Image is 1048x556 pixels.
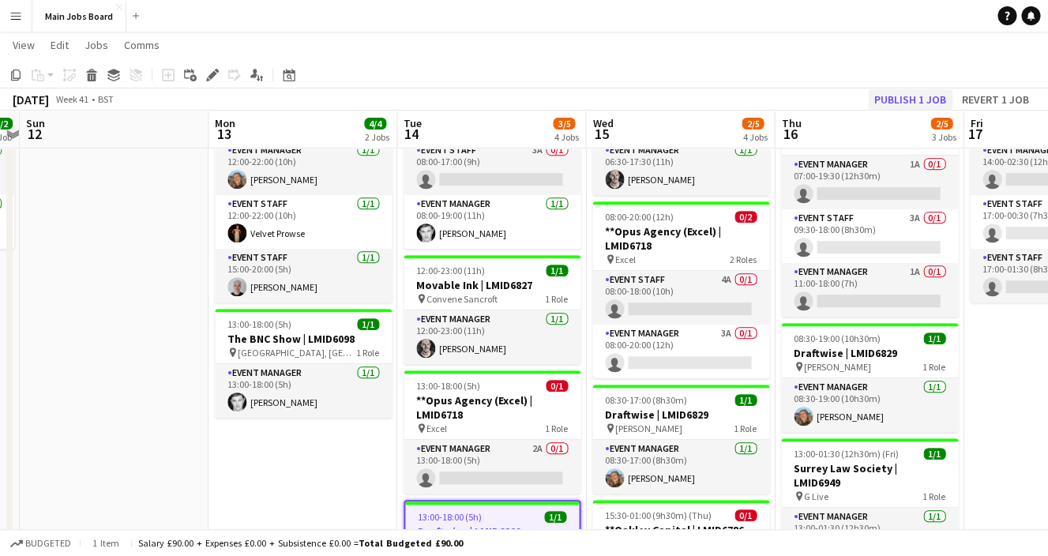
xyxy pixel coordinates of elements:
[78,35,115,55] a: Jobs
[781,156,958,209] app-card-role: Event Manager1A0/107:00-19:30 (12h30m)
[967,125,982,143] span: 17
[418,511,482,523] span: 13:00-18:00 (5h)
[215,86,392,302] div: 12:00-22:00 (10h)3/3[PERSON_NAME] | LMID6823 [GEOGRAPHIC_DATA]3 RolesEvent Manager1/112:00-22:00 ...
[365,131,389,143] div: 2 Jobs
[85,38,108,52] span: Jobs
[404,310,580,364] app-card-role: Event Manager1/112:00-23:00 (11h)[PERSON_NAME]
[98,93,114,105] div: BST
[215,309,392,418] app-job-card: 13:00-18:00 (5h)1/1The BNC Show | LMID6098 [GEOGRAPHIC_DATA], [GEOGRAPHIC_DATA]1 RoleEvent Manage...
[923,448,945,460] span: 1/1
[404,278,580,292] h3: Movable Ink | LMID6827
[781,461,958,490] h3: Surrey Law Society | LMID6949
[781,209,958,263] app-card-role: Event Staff3A0/109:30-18:00 (8h30m)
[779,125,801,143] span: 16
[923,332,945,344] span: 1/1
[359,537,463,549] span: Total Budgeted £90.00
[13,92,49,107] div: [DATE]
[742,131,767,143] div: 4 Jobs
[6,35,41,55] a: View
[781,323,958,432] app-job-card: 08:30-19:00 (10h30m)1/1Draftwise | LMID6829 [PERSON_NAME]1 RoleEvent Manager1/108:30-19:00 (10h30...
[404,440,580,494] app-card-role: Event Manager2A0/113:00-18:00 (5h)
[416,265,485,276] span: 12:00-23:00 (11h)
[794,332,881,344] span: 08:30-19:00 (10h30m)
[781,116,801,130] span: Thu
[553,118,575,130] span: 3/5
[592,523,769,537] h3: **Oakley Capital | LMID6786
[590,125,613,143] span: 15
[215,364,392,418] app-card-role: Event Manager1/113:00-18:00 (5h)[PERSON_NAME]
[356,347,379,359] span: 1 Role
[364,118,386,130] span: 4/4
[8,535,73,552] button: Budgeted
[734,423,757,434] span: 1 Role
[238,347,356,359] span: [GEOGRAPHIC_DATA], [GEOGRAPHIC_DATA]
[545,423,568,434] span: 1 Role
[32,1,126,32] button: Main Jobs Board
[605,509,712,521] span: 15:30-01:00 (9h30m) (Thu)
[734,509,757,521] span: 0/1
[794,448,899,460] span: 13:00-01:30 (12h30m) (Fri)
[426,293,498,305] span: Convene Sancroft
[215,332,392,346] h3: The BNC Show | LMID6098
[554,131,578,143] div: 4 Jobs
[545,293,568,305] span: 1 Role
[124,38,160,52] span: Comms
[730,254,757,265] span: 2 Roles
[44,35,75,55] a: Edit
[212,125,235,143] span: 13
[544,511,566,523] span: 1/1
[804,361,871,373] span: [PERSON_NAME]
[734,394,757,406] span: 1/1
[215,195,392,249] app-card-role: Event Staff1/112:00-22:00 (10h)Velvet Prowse
[26,116,45,130] span: Sun
[592,141,769,195] app-card-role: Event Manager1/106:30-17:30 (11h)[PERSON_NAME]
[868,89,952,110] button: Publish 1 job
[734,211,757,223] span: 0/2
[592,224,769,253] h3: **Opus Agency (Excel) | LMID6718
[546,265,568,276] span: 1/1
[357,318,379,330] span: 1/1
[781,346,958,360] h3: Draftwise | LMID6829
[51,38,69,52] span: Edit
[781,378,958,432] app-card-role: Event Manager1/108:30-19:00 (10h30m)[PERSON_NAME]
[25,538,71,549] span: Budgeted
[605,394,687,406] span: 08:30-17:00 (8h30m)
[922,490,945,502] span: 1 Role
[404,86,580,249] app-job-card: 08:00-19:00 (11h)1/2The BNC Show | LMID6098 [GEOGRAPHIC_DATA], [GEOGRAPHIC_DATA]2 RolesEvent Staf...
[742,118,764,130] span: 2/5
[546,380,568,392] span: 0/1
[215,249,392,302] app-card-role: Event Staff1/115:00-20:00 (5h)[PERSON_NAME]
[592,440,769,494] app-card-role: Event Manager1/108:30-17:00 (8h30m)[PERSON_NAME]
[592,385,769,494] app-job-card: 08:30-17:00 (8h30m)1/1Draftwise | LMID6829 [PERSON_NAME]1 RoleEvent Manager1/108:30-17:00 (8h30m)...
[426,423,447,434] span: Excel
[404,370,580,494] app-job-card: 13:00-18:00 (5h)0/1**Opus Agency (Excel) | LMID6718 Excel1 RoleEvent Manager2A0/113:00-18:00 (5h)
[804,490,828,502] span: G Live
[118,35,166,55] a: Comms
[931,131,956,143] div: 3 Jobs
[52,93,92,105] span: Week 41
[404,116,422,130] span: Tue
[215,116,235,130] span: Mon
[87,537,125,549] span: 1 item
[592,408,769,422] h3: Draftwise | LMID6829
[956,89,1035,110] button: Revert 1 job
[13,38,35,52] span: View
[404,195,580,249] app-card-role: Event Manager1/108:00-19:00 (11h)[PERSON_NAME]
[404,393,580,422] h3: **Opus Agency (Excel) | LMID6718
[404,255,580,364] div: 12:00-23:00 (11h)1/1Movable Ink | LMID6827 Convene Sancroft1 RoleEvent Manager1/112:00-23:00 (11h...
[592,201,769,378] app-job-card: 08:00-20:00 (12h)0/2**Opus Agency (Excel) | LMID6718 Excel2 RolesEvent Staff4A0/108:00-18:00 (10h...
[592,325,769,378] app-card-role: Event Manager3A0/108:00-20:00 (12h)
[405,524,579,539] h3: Draftwise | LMID6829
[416,380,480,392] span: 13:00-18:00 (5h)
[615,254,636,265] span: Excel
[404,141,580,195] app-card-role: Event Staff3A0/108:00-17:00 (9h)
[592,271,769,325] app-card-role: Event Staff4A0/108:00-18:00 (10h)
[781,86,958,317] app-job-card: 07:00-19:30 (12h30m)0/3Govia Thameslink Railway | LMID6898 De Vere Grand Connaught Rooms3 RolesEv...
[922,361,945,373] span: 1 Role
